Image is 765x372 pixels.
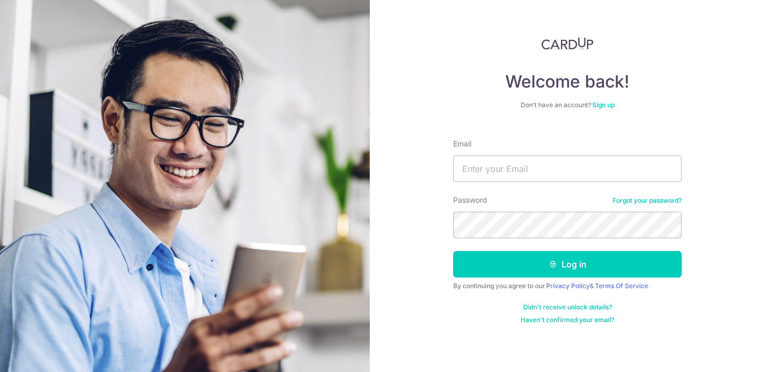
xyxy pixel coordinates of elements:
input: Enter your Email [453,155,682,182]
img: CardUp Logo [541,37,593,50]
h4: Welcome back! [453,71,682,92]
label: Password [453,195,487,205]
a: Forgot your password? [613,196,682,205]
a: Didn't receive unlock details? [523,303,612,312]
label: Email [453,139,471,149]
a: Sign up [592,101,615,109]
a: Privacy Policy [546,282,590,290]
a: Terms Of Service [595,282,648,290]
div: Don’t have an account? [453,101,682,109]
a: Haven't confirmed your email? [521,316,614,324]
button: Log in [453,251,682,278]
div: By continuing you agree to our & [453,282,682,290]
